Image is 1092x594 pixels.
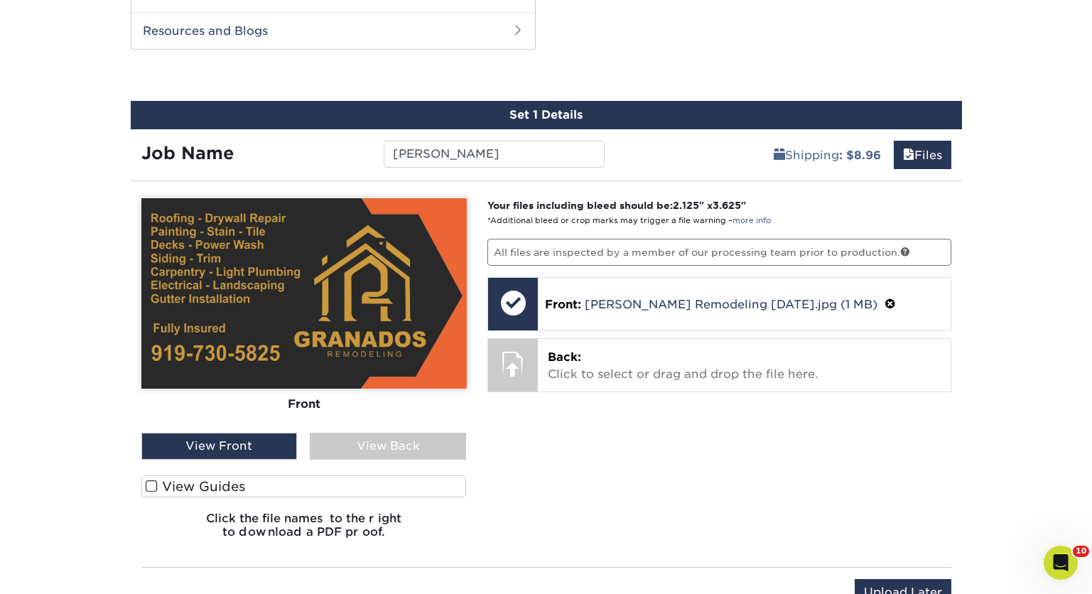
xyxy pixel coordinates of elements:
[310,433,466,460] div: View Back
[487,239,951,266] p: All files are inspected by a member of our processing team prior to production.
[839,148,881,162] b: : $8.96
[131,101,962,129] div: Set 1 Details
[903,148,914,162] span: files
[713,200,741,211] span: 3.625
[487,216,771,225] small: *Additional bleed or crop marks may trigger a file warning –
[141,143,234,163] strong: Job Name
[548,350,581,364] span: Back:
[141,512,467,550] h6: Click the file names to the right to download a PDF proof.
[1044,546,1078,580] iframe: Intercom live chat
[141,389,467,420] div: Front
[545,298,581,311] span: Front:
[487,200,746,211] strong: Your files including bleed should be: " x "
[585,298,877,311] a: [PERSON_NAME] Remodeling [DATE].jpg (1 MB)
[764,141,890,169] a: Shipping: $8.96
[1073,546,1089,557] span: 10
[131,12,535,49] h2: Resources and Blogs
[548,349,941,383] p: Click to select or drag and drop the file here.
[894,141,951,169] a: Files
[732,216,771,225] a: more info
[774,148,785,162] span: shipping
[141,433,298,460] div: View Front
[384,141,605,168] input: Enter a job name
[141,475,467,497] label: View Guides
[673,200,699,211] span: 2.125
